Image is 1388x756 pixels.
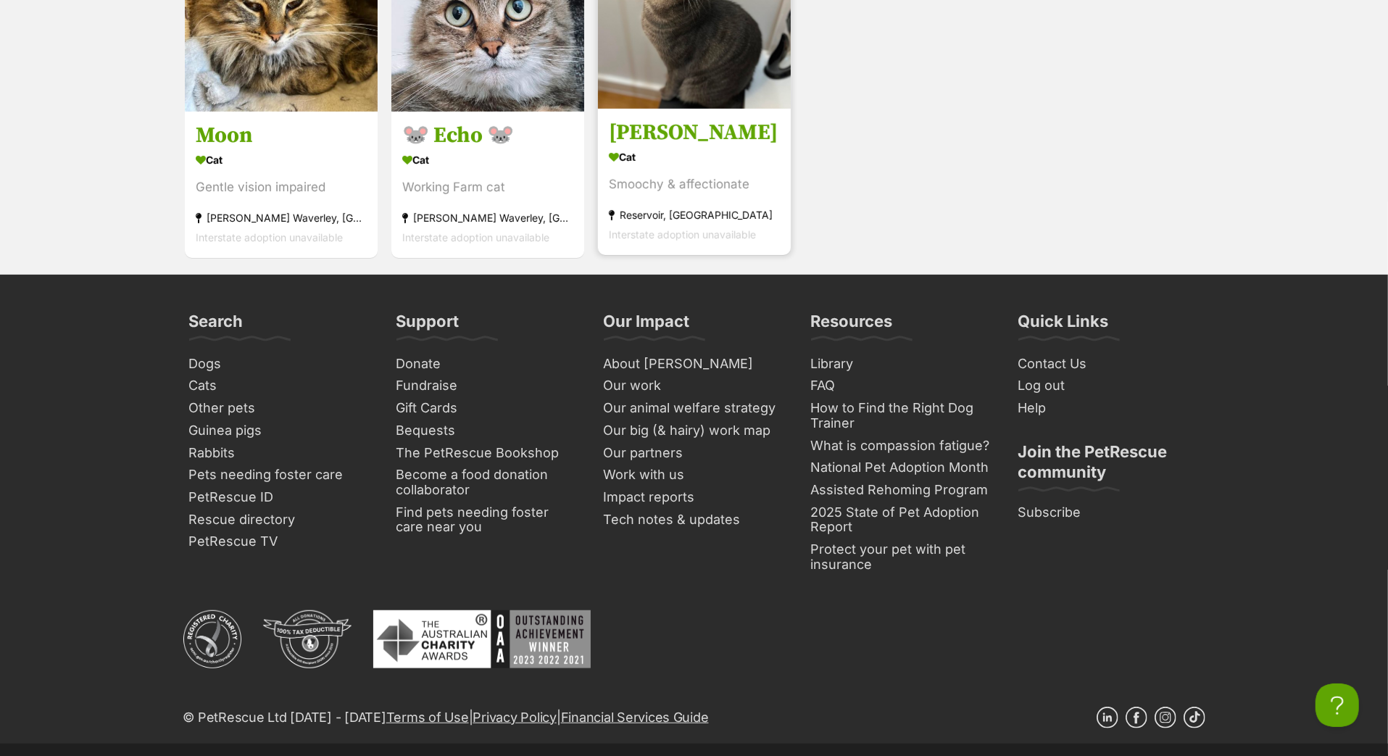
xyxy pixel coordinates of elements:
div: Smoochy & affectionate [609,175,780,195]
a: Instagram [1155,707,1176,728]
a: Donate [391,353,583,375]
span: Interstate adoption unavailable [402,232,549,244]
div: Working Farm cat [402,178,573,198]
a: Fundraise [391,375,583,397]
a: What is compassion fatigue? [805,435,998,457]
a: Our animal welfare strategy [598,397,791,420]
a: Assisted Rehoming Program [805,479,998,502]
a: Bequests [391,420,583,442]
h3: Search [189,311,244,340]
h3: Our Impact [604,311,690,340]
a: Cats [183,375,376,397]
p: © PetRescue Ltd [DATE] - [DATE] | | [183,707,709,727]
h3: Quick Links [1018,311,1109,340]
iframe: Help Scout Beacon - Open [1316,684,1359,727]
img: ACNC [183,610,241,668]
a: Gift Cards [391,397,583,420]
a: Guinea pigs [183,420,376,442]
h3: Resources [811,311,893,340]
a: The PetRescue Bookshop [391,442,583,465]
img: DGR [263,610,352,668]
a: Pets needing foster care [183,464,376,486]
a: Other pets [183,397,376,420]
a: Library [805,353,998,375]
a: 2025 State of Pet Adoption Report [805,502,998,539]
a: About [PERSON_NAME] [598,353,791,375]
a: Linkedin [1097,707,1118,728]
img: Australian Charity Awards - Outstanding Achievement Winner 2023 - 2022 - 2021 [373,610,591,668]
div: Cat [402,150,573,171]
a: Terms of Use [386,710,469,725]
a: Rabbits [183,442,376,465]
a: Tech notes & updates [598,509,791,531]
a: Become a food donation collaborator [391,464,583,501]
h3: [PERSON_NAME] [609,120,780,147]
a: Financial Services Guide [561,710,709,725]
span: Interstate adoption unavailable [196,232,343,244]
div: Cat [196,150,367,171]
a: [PERSON_NAME] Cat Smoochy & affectionate Reservoir, [GEOGRAPHIC_DATA] Interstate adoption unavail... [598,109,791,256]
a: PetRescue TV [183,531,376,553]
a: Log out [1013,375,1205,397]
a: Help [1013,397,1205,420]
div: [PERSON_NAME] Waverley, [GEOGRAPHIC_DATA] [402,209,573,228]
h3: Join the PetRescue community [1018,441,1200,491]
a: Contact Us [1013,353,1205,375]
a: Privacy Policy [473,710,556,725]
a: 🐭 Echo 🐭 Cat Working Farm cat [PERSON_NAME] Waverley, [GEOGRAPHIC_DATA] Interstate adoption unava... [391,112,584,259]
a: Facebook [1126,707,1147,728]
a: Work with us [598,464,791,486]
a: Moon Cat Gentle vision impaired [PERSON_NAME] Waverley, [GEOGRAPHIC_DATA] Interstate adoption una... [185,112,378,259]
a: How to Find the Right Dog Trainer [805,397,998,434]
a: TikTok [1184,707,1205,728]
h3: Moon [196,122,367,150]
a: Protect your pet with pet insurance [805,539,998,576]
a: Dogs [183,353,376,375]
a: Rescue directory [183,509,376,531]
h3: Support [396,311,460,340]
h3: 🐭 Echo 🐭 [402,122,573,150]
a: Our work [598,375,791,397]
div: Cat [609,147,780,168]
a: Our big (& hairy) work map [598,420,791,442]
a: PetRescue ID [183,486,376,509]
div: Gentle vision impaired [196,178,367,198]
span: Interstate adoption unavailable [609,229,756,241]
a: Impact reports [598,486,791,509]
a: FAQ [805,375,998,397]
a: National Pet Adoption Month [805,457,998,479]
div: [PERSON_NAME] Waverley, [GEOGRAPHIC_DATA] [196,209,367,228]
a: Find pets needing foster care near you [391,502,583,539]
div: Reservoir, [GEOGRAPHIC_DATA] [609,206,780,225]
a: Our partners [598,442,791,465]
a: Subscribe [1013,502,1205,524]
